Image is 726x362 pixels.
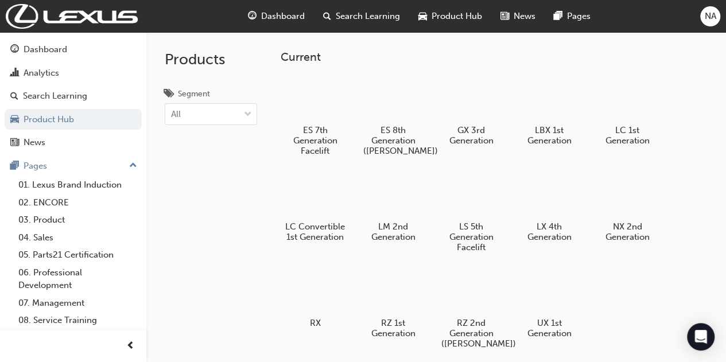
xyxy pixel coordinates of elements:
button: Pages [5,155,142,177]
h5: RX [285,318,345,328]
img: Trak [6,4,138,29]
a: ES 8th Generation ([PERSON_NAME]) [359,73,428,160]
a: LS 5th Generation Facelift [437,169,506,256]
span: search-icon [10,91,18,102]
a: car-iconProduct Hub [409,5,491,28]
span: Search Learning [336,10,400,23]
span: chart-icon [10,68,19,79]
span: news-icon [10,138,19,148]
span: Dashboard [261,10,305,23]
a: 07. Management [14,294,142,312]
a: Dashboard [5,39,142,60]
h5: GX 3rd Generation [441,125,502,146]
a: NX 2nd Generation [593,169,662,246]
h5: LX 4th Generation [519,221,580,242]
span: pages-icon [554,9,562,24]
span: Product Hub [432,10,482,23]
div: Open Intercom Messenger [687,323,715,351]
button: DashboardAnalyticsSearch LearningProduct HubNews [5,37,142,155]
div: Dashboard [24,43,67,56]
a: pages-iconPages [545,5,600,28]
a: UX 1st Generation [515,266,584,342]
h5: LM 2nd Generation [363,221,424,242]
h3: Current [281,50,708,64]
a: LC Convertible 1st Generation [281,169,350,246]
h5: LC 1st Generation [597,125,658,146]
h5: NX 2nd Generation [597,221,658,242]
a: GX 3rd Generation [437,73,506,150]
span: car-icon [10,115,19,125]
h5: LC Convertible 1st Generation [285,221,345,242]
div: News [24,136,45,149]
a: guage-iconDashboard [239,5,314,28]
a: RZ 1st Generation [359,266,428,342]
a: 08. Service Training [14,312,142,329]
a: 01. Lexus Brand Induction [14,176,142,194]
a: Analytics [5,63,142,84]
a: Search Learning [5,85,142,107]
h2: Products [165,50,257,69]
a: LX 4th Generation [515,169,584,246]
span: News [514,10,535,23]
a: LBX 1st Generation [515,73,584,150]
a: 09. Technical Training [14,329,142,347]
a: 06. Professional Development [14,264,142,294]
h5: ES 8th Generation ([PERSON_NAME]) [363,125,424,156]
div: Segment [178,88,210,100]
a: 05. Parts21 Certification [14,246,142,264]
div: Analytics [24,67,59,80]
h5: RZ 1st Generation [363,318,424,338]
a: Product Hub [5,109,142,130]
div: Search Learning [23,89,87,103]
span: down-icon [244,107,252,122]
a: 03. Product [14,211,142,229]
a: RX [281,266,350,332]
a: 02. ENCORE [14,194,142,212]
div: Pages [24,159,47,173]
span: news-icon [500,9,509,24]
span: pages-icon [10,161,19,172]
a: news-iconNews [491,5,545,28]
a: search-iconSearch Learning [314,5,409,28]
span: Pages [567,10,591,23]
span: guage-icon [248,9,257,24]
span: search-icon [323,9,331,24]
div: All [171,108,181,121]
a: News [5,132,142,153]
a: RZ 2nd Generation ([PERSON_NAME]) [437,266,506,353]
h5: LBX 1st Generation [519,125,580,146]
h5: UX 1st Generation [519,318,580,338]
h5: RZ 2nd Generation ([PERSON_NAME]) [441,318,502,349]
span: tags-icon [165,89,173,100]
h5: ES 7th Generation Facelift [285,125,345,156]
h5: LS 5th Generation Facelift [441,221,502,252]
a: LC 1st Generation [593,73,662,150]
span: guage-icon [10,45,19,55]
span: up-icon [129,158,137,173]
button: NA [700,6,720,26]
span: NA [705,10,716,23]
span: car-icon [418,9,427,24]
a: LM 2nd Generation [359,169,428,246]
span: prev-icon [126,339,135,353]
a: 04. Sales [14,229,142,247]
a: ES 7th Generation Facelift [281,73,350,160]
